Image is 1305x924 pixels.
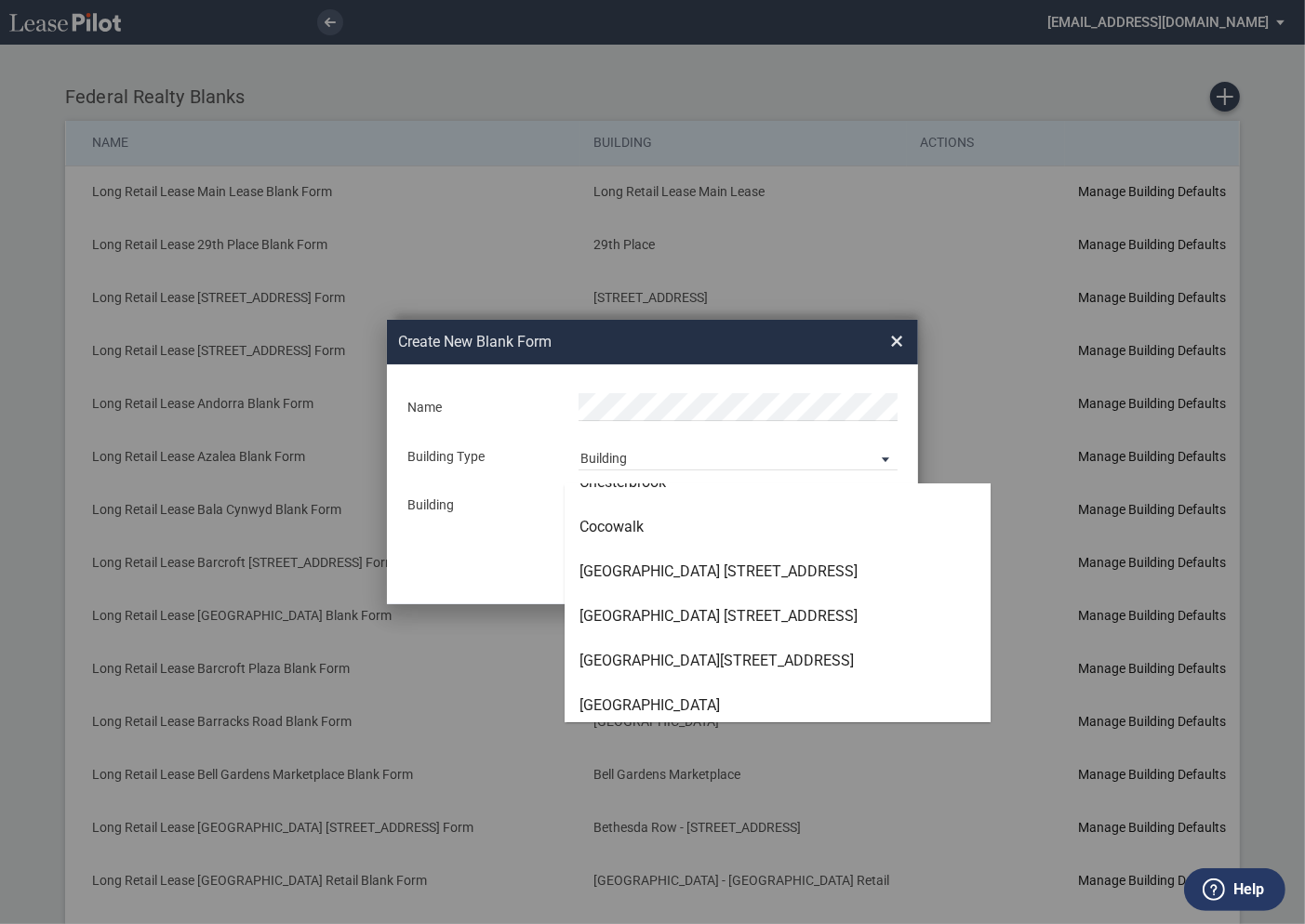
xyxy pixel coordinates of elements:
div: [GEOGRAPHIC_DATA][STREET_ADDRESS] [579,651,854,671]
div: Cocowalk [579,517,644,537]
label: Help [1233,878,1264,902]
div: [GEOGRAPHIC_DATA] [STREET_ADDRESS] [579,561,858,582]
div: [GEOGRAPHIC_DATA] [579,695,720,716]
div: [GEOGRAPHIC_DATA] [STREET_ADDRESS] [579,606,858,627]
